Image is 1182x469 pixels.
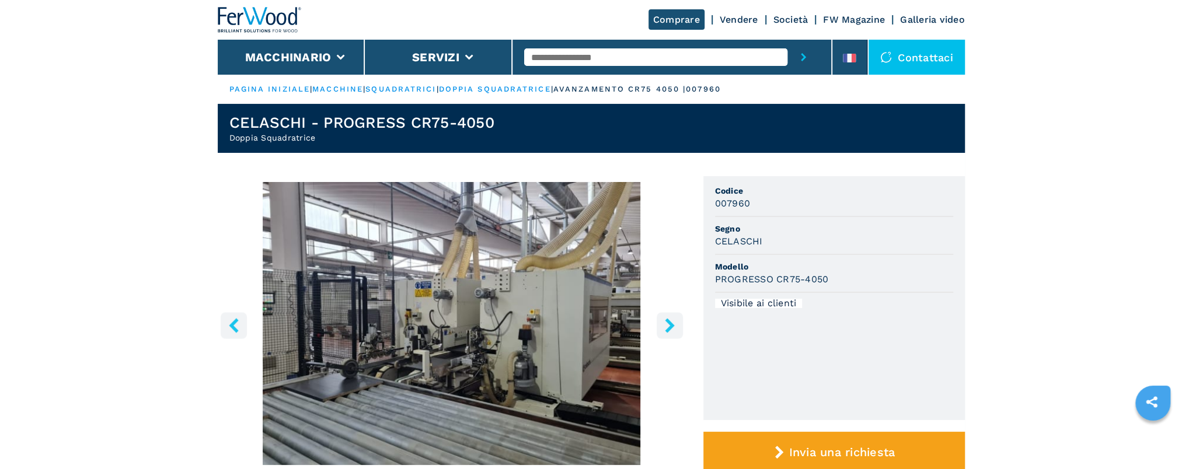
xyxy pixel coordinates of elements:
[310,85,312,93] span: |
[789,445,895,459] span: Invia una richiesta
[657,312,683,338] button: pulsante destro
[715,185,953,197] span: Codice
[900,14,965,25] a: Galleria video
[715,299,803,308] div: Visibile ai clienti
[365,85,436,93] a: Squadratrici
[245,50,332,64] button: Macchinario
[880,51,892,63] img: Contattaci
[229,113,494,132] h1: CELASCHI - PROGRESS CR75-4050
[221,312,247,338] button: pulsante sinistro
[715,197,751,210] h3: 007960
[787,40,820,75] button: pulsante di invio
[898,51,953,64] font: Contattaci
[312,85,363,93] a: Macchine
[553,84,686,94] p: Avanzamento CR75 4050 |
[686,84,721,94] p: 007960
[715,261,953,272] span: Modello
[773,14,808,25] a: Società
[648,9,705,30] a: Comprare
[1137,387,1166,416] a: condividi questo
[823,14,885,25] a: FW Magazine
[218,182,686,465] img: squadratrice doppia CELASCHI PROGRESS CR75-4050
[412,50,459,64] button: Servizi
[715,223,953,235] span: Segno
[229,85,311,93] a: PAGINA INIZIALE
[218,182,686,465] div: Vai alla diapositiva 1
[715,235,763,248] h3: CELASCHI
[551,85,553,93] span: |
[363,85,365,93] span: |
[439,85,551,93] a: Doppia Squadratrice
[715,272,829,286] h3: PROGRESSO CR75-4050
[436,85,438,93] span: |
[218,7,302,33] img: Ferwood
[1132,416,1173,460] iframe: Chat
[229,132,494,143] h2: Doppia Squadratrice
[720,14,758,25] a: Vendere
